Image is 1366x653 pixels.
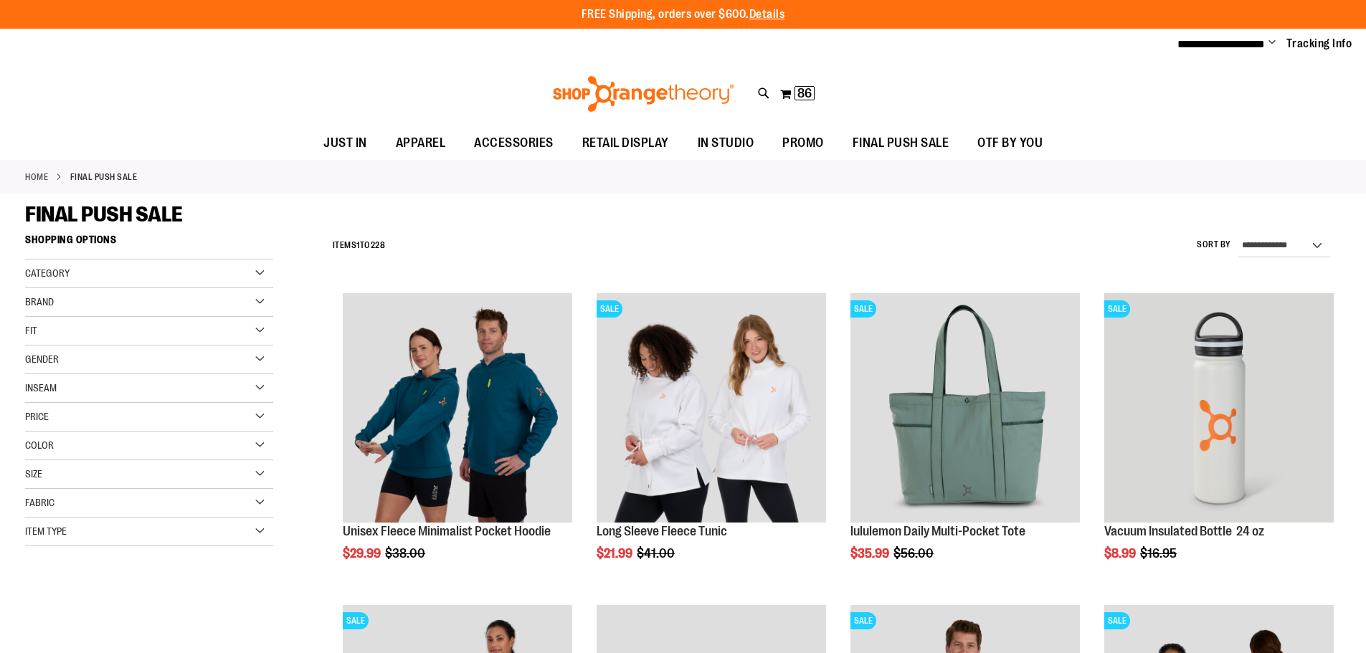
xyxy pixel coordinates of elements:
[25,325,37,336] span: Fit
[25,525,67,537] span: Item Type
[782,127,824,159] span: PROMO
[25,382,57,394] span: Inseam
[850,293,1080,523] img: lululemon Daily Multi-Pocket Tote
[768,127,838,160] a: PROMO
[597,293,826,525] a: Product image for Fleece Long SleeveSALE
[597,293,826,523] img: Product image for Fleece Long Sleeve
[25,296,54,308] span: Brand
[25,227,273,259] strong: Shopping Options
[683,127,769,160] a: IN STUDIO
[25,202,183,227] span: FINAL PUSH SALE
[1097,286,1341,597] div: product
[25,439,54,451] span: Color
[749,8,785,21] a: Details
[698,127,754,159] span: IN STUDIO
[963,127,1057,160] a: OTF BY YOU
[1104,546,1138,561] span: $8.99
[843,286,1087,597] div: product
[1286,36,1352,52] a: Tracking Info
[333,234,386,257] h2: Items to
[323,127,367,159] span: JUST IN
[25,411,49,422] span: Price
[850,612,876,629] span: SALE
[893,546,936,561] span: $56.00
[637,546,677,561] span: $41.00
[1104,300,1130,318] span: SALE
[582,6,785,23] p: FREE Shipping, orders over $600.
[1104,524,1264,538] a: Vacuum Insulated Bottle 24 oz
[597,300,622,318] span: SALE
[1197,239,1231,251] label: Sort By
[396,127,446,159] span: APPAREL
[1140,546,1179,561] span: $16.95
[474,127,554,159] span: ACCESSORIES
[838,127,964,159] a: FINAL PUSH SALE
[371,240,386,250] span: 228
[1268,37,1276,51] button: Account menu
[25,468,42,480] span: Size
[460,127,568,160] a: ACCESSORIES
[309,127,381,160] a: JUST IN
[589,286,833,597] div: product
[385,546,427,561] span: $38.00
[25,267,70,279] span: Category
[336,286,579,597] div: product
[70,171,138,183] strong: FINAL PUSH SALE
[850,293,1080,525] a: lululemon Daily Multi-Pocket ToteSALE
[25,497,54,508] span: Fabric
[343,293,572,525] a: Unisex Fleece Minimalist Pocket Hoodie
[343,293,572,523] img: Unisex Fleece Minimalist Pocket Hoodie
[343,546,383,561] span: $29.99
[853,127,949,159] span: FINAL PUSH SALE
[356,240,360,250] span: 1
[343,524,551,538] a: Unisex Fleece Minimalist Pocket Hoodie
[25,171,48,183] a: Home
[1104,612,1130,629] span: SALE
[381,127,460,160] a: APPAREL
[582,127,669,159] span: RETAIL DISPLAY
[1104,293,1334,523] img: Vacuum Insulated Bottle 24 oz
[1104,293,1334,525] a: Vacuum Insulated Bottle 24 ozSALE
[551,76,736,112] img: Shop Orangetheory
[850,300,876,318] span: SALE
[343,612,369,629] span: SALE
[568,127,683,160] a: RETAIL DISPLAY
[977,127,1043,159] span: OTF BY YOU
[797,86,812,100] span: 86
[597,524,727,538] a: Long Sleeve Fleece Tunic
[850,524,1025,538] a: lululemon Daily Multi-Pocket Tote
[850,546,891,561] span: $35.99
[597,546,635,561] span: $21.99
[25,353,59,365] span: Gender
